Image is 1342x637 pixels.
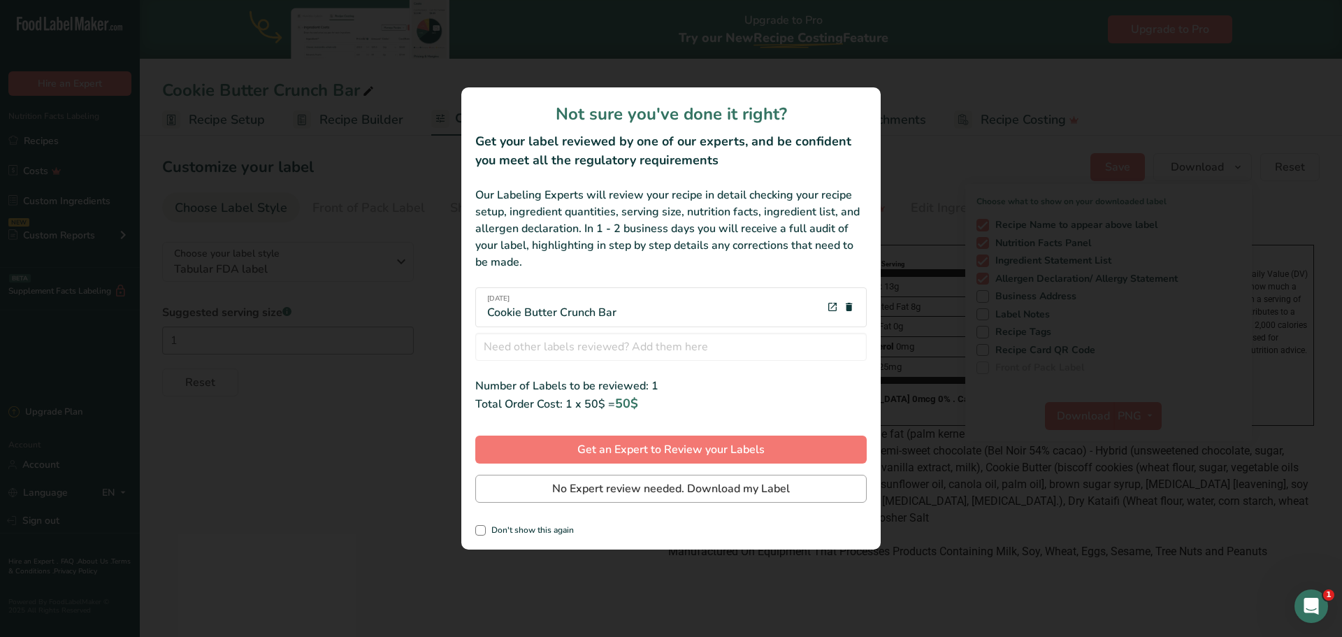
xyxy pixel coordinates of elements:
[1294,589,1328,623] iframe: Intercom live chat
[577,441,765,458] span: Get an Expert to Review your Labels
[475,132,867,170] h2: Get your label reviewed by one of our experts, and be confident you meet all the regulatory requi...
[486,525,574,536] span: Don't show this again
[615,395,638,412] span: 50$
[475,436,867,464] button: Get an Expert to Review your Labels
[475,333,867,361] input: Need other labels reviewed? Add them here
[475,475,867,503] button: No Expert review needed. Download my Label
[475,101,867,127] h1: Not sure you've done it right?
[487,294,616,304] span: [DATE]
[475,394,867,413] div: Total Order Cost: 1 x 50$ =
[1323,589,1334,601] span: 1
[475,187,867,271] div: Our Labeling Experts will review your recipe in detail checking your recipe setup, ingredient qua...
[475,378,867,394] div: Number of Labels to be reviewed: 1
[487,294,616,321] div: Cookie Butter Crunch Bar
[552,480,790,497] span: No Expert review needed. Download my Label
